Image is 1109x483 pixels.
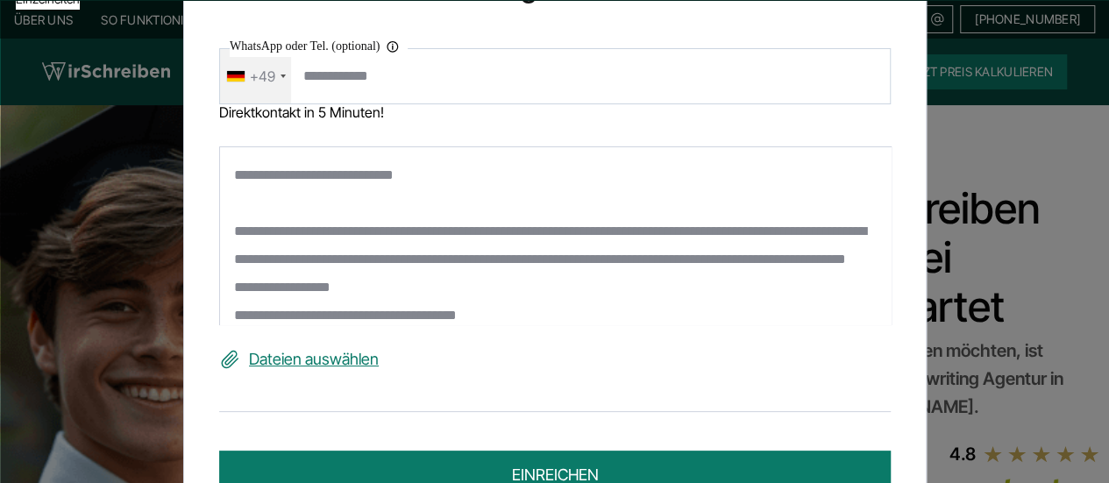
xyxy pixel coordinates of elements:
[219,345,891,373] label: Dateien auswählen
[250,61,275,89] div: +49
[230,35,408,56] label: WhatsApp oder Tel. (optional)
[219,103,891,119] div: Direktkontakt in 5 Minuten!
[220,48,291,103] div: Telephone country code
